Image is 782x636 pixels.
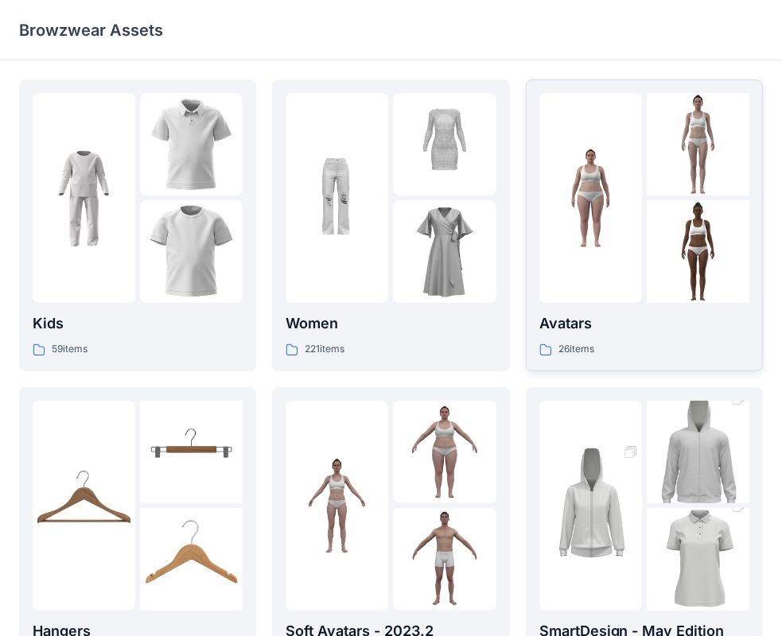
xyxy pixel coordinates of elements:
img: folder 2 [140,93,243,196]
img: folder 3 [647,200,749,303]
p: Kids [33,312,243,335]
p: Women [286,312,496,335]
img: folder 3 [140,200,243,303]
img: folder 2 [647,375,749,529]
img: folder 2 [393,401,496,503]
img: folder 1 [286,147,388,250]
img: folder 1 [33,454,135,556]
img: folder 1 [286,454,388,556]
a: folder 1folder 2folder 3Avatars26items [526,79,763,371]
img: folder 1 [539,429,642,583]
img: folder 2 [647,93,749,196]
p: 221 items [305,341,344,358]
img: folder 2 [393,93,496,196]
a: folder 1folder 2folder 3Women221items [272,79,509,371]
img: folder 1 [33,147,135,250]
img: folder 3 [140,508,243,611]
a: folder 1folder 2folder 3Kids59items [19,79,256,371]
img: folder 2 [140,401,243,503]
img: folder 3 [393,508,496,611]
img: folder 1 [539,147,642,250]
p: Browzwear Assets [19,19,163,41]
img: folder 3 [393,200,496,303]
p: 26 items [558,341,594,358]
p: Avatars [539,312,749,335]
p: 59 items [52,341,88,358]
